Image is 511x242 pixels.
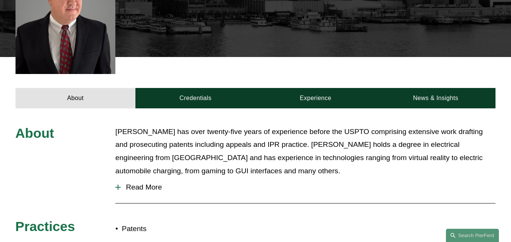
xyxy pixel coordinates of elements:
[16,219,75,234] span: Practices
[16,126,54,141] span: About
[122,222,255,236] p: Patents
[446,229,499,242] a: Search this site
[135,88,255,109] a: Credentials
[121,183,495,191] span: Read More
[376,88,496,109] a: News & Insights
[255,88,376,109] a: Experience
[115,125,495,178] p: [PERSON_NAME] has over twenty-five years of experience before the USPTO comprising extensive work...
[115,177,495,197] button: Read More
[16,88,135,109] a: About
